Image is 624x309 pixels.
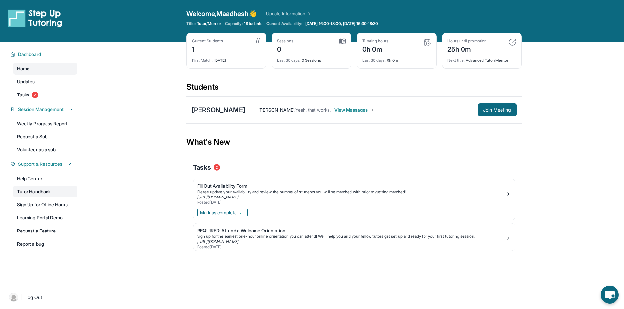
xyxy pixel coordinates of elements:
a: Weekly Progress Report [13,118,77,129]
div: REQUIRED: Attend a Welcome Orientation [197,227,506,234]
div: Please update your availability and review the number of students you will be matched with prior ... [197,189,506,195]
div: 1 [192,43,223,54]
div: Posted [DATE] [197,200,506,205]
span: 1 Students [244,21,262,26]
a: Request a Feature [13,225,77,237]
div: [DATE] [192,54,261,63]
a: Updates [13,76,77,88]
span: Mark as complete [200,209,237,216]
button: Session Management [15,106,73,112]
button: Support & Resources [15,161,73,167]
span: 2 [214,164,220,171]
div: Posted [DATE] [197,244,506,249]
span: Welcome, Maadhesh 👋 [186,9,257,18]
div: Hours until promotion [447,38,487,43]
button: Dashboard [15,51,73,58]
img: card [423,38,431,46]
span: Capacity: [225,21,243,26]
button: Join Meeting [478,103,517,116]
span: 2 [32,92,38,98]
a: Request a Sub [13,131,77,143]
button: chat-button [601,286,619,304]
span: Log Out [25,294,42,300]
a: |Log Out [7,290,77,304]
a: Tasks2 [13,89,77,101]
span: Home [17,65,29,72]
img: card [255,38,261,43]
div: 0h 0m [362,54,431,63]
span: Tutor/Mentor [197,21,221,26]
img: logo [8,9,62,27]
span: Next title : [447,58,465,63]
div: Sign up for the earliest one-hour online orientation you can attend! We’ll help you and your fell... [197,234,506,239]
a: [URL][DOMAIN_NAME] [197,195,239,199]
div: Advanced Tutor/Mentor [447,54,516,63]
a: Update Information [266,10,312,17]
span: First Match : [192,58,213,63]
span: Current Availability: [266,21,302,26]
span: Tasks [193,163,211,172]
img: Chevron-Right [370,107,375,112]
div: Current Students [192,38,223,43]
span: Yeah, that works. [295,107,331,112]
div: 0 [277,43,293,54]
img: card [508,38,516,46]
div: What's New [186,128,522,156]
div: Tutoring hours [362,38,388,43]
div: Students [186,82,522,96]
button: Mark as complete [197,208,248,217]
span: Join Meeting [483,108,511,112]
a: Fill Out Availability FormPlease update your availability and review the number of students you w... [193,179,515,206]
span: Title: [186,21,196,26]
div: 0 Sessions [277,54,346,63]
span: View Messages [334,107,375,113]
span: Last 30 days : [277,58,301,63]
img: card [339,38,346,44]
div: [PERSON_NAME] [192,105,245,114]
a: Sign Up for Office Hours [13,199,77,211]
span: Dashboard [18,51,41,58]
img: user-img [9,293,18,302]
span: Session Management [18,106,64,112]
span: Support & Resources [18,161,62,167]
span: Last 30 days : [362,58,386,63]
div: 25h 0m [447,43,487,54]
div: 0h 0m [362,43,388,54]
img: Mark as complete [239,210,245,215]
a: Home [13,63,77,75]
a: [DATE] 16:00-18:00, [DATE] 16:30-18:30 [304,21,380,26]
a: Volunteer as a sub [13,144,77,156]
span: Updates [17,78,35,85]
a: [URL][DOMAIN_NAME].. [197,239,241,244]
div: Fill Out Availability Form [197,183,506,189]
a: Learning Portal Demo [13,212,77,224]
span: | [21,293,23,301]
span: [PERSON_NAME] : [258,107,295,112]
span: Tasks [17,92,29,98]
a: Help Center [13,173,77,184]
div: Sessions [277,38,293,43]
span: [DATE] 16:00-18:00, [DATE] 16:30-18:30 [305,21,378,26]
a: Report a bug [13,238,77,250]
a: REQUIRED: Attend a Welcome OrientationSign up for the earliest one-hour online orientation you ca... [193,223,515,251]
img: Chevron Right [305,10,312,17]
a: Tutor Handbook [13,186,77,197]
